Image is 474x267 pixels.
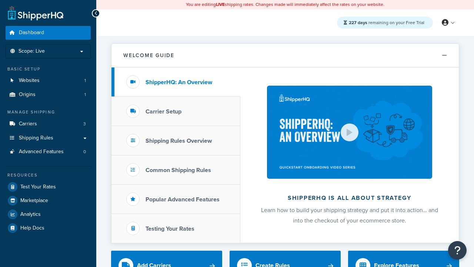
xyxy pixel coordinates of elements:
[20,198,48,204] span: Marketplace
[6,88,91,102] a: Origins1
[6,221,91,235] a: Help Docs
[83,121,86,127] span: 3
[6,172,91,178] div: Resources
[6,74,91,88] li: Websites
[349,19,424,26] span: remaining on your Free Trial
[146,225,194,232] h3: Testing Your Rates
[123,53,174,58] h2: Welcome Guide
[261,206,438,225] span: Learn how to build your shipping strategy and put it into action… and into the checkout of your e...
[20,225,44,231] span: Help Docs
[19,135,53,141] span: Shipping Rules
[6,194,91,207] a: Marketplace
[146,79,212,86] h3: ShipperHQ: An Overview
[20,211,41,218] span: Analytics
[448,241,467,260] button: Open Resource Center
[216,1,225,8] b: LIVE
[146,108,181,115] h3: Carrier Setup
[83,149,86,155] span: 0
[146,167,211,174] h3: Common Shipping Rules
[6,208,91,221] a: Analytics
[6,74,91,88] a: Websites1
[19,48,45,55] span: Scope: Live
[6,66,91,72] div: Basic Setup
[19,149,64,155] span: Advanced Features
[6,88,91,102] li: Origins
[84,92,86,98] span: 1
[20,184,56,190] span: Test Your Rates
[146,138,212,144] h3: Shipping Rules Overview
[6,26,91,40] a: Dashboard
[6,117,91,131] a: Carriers3
[6,109,91,115] div: Manage Shipping
[146,196,220,203] h3: Popular Advanced Features
[260,195,439,201] h2: ShipperHQ is all about strategy
[267,86,432,179] img: ShipperHQ is all about strategy
[6,145,91,159] a: Advanced Features0
[6,131,91,145] a: Shipping Rules
[6,180,91,194] a: Test Your Rates
[19,30,44,36] span: Dashboard
[19,121,37,127] span: Carriers
[349,19,367,26] strong: 227 days
[19,92,36,98] span: Origins
[111,44,459,67] button: Welcome Guide
[6,117,91,131] li: Carriers
[19,78,40,84] span: Websites
[84,78,86,84] span: 1
[6,145,91,159] li: Advanced Features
